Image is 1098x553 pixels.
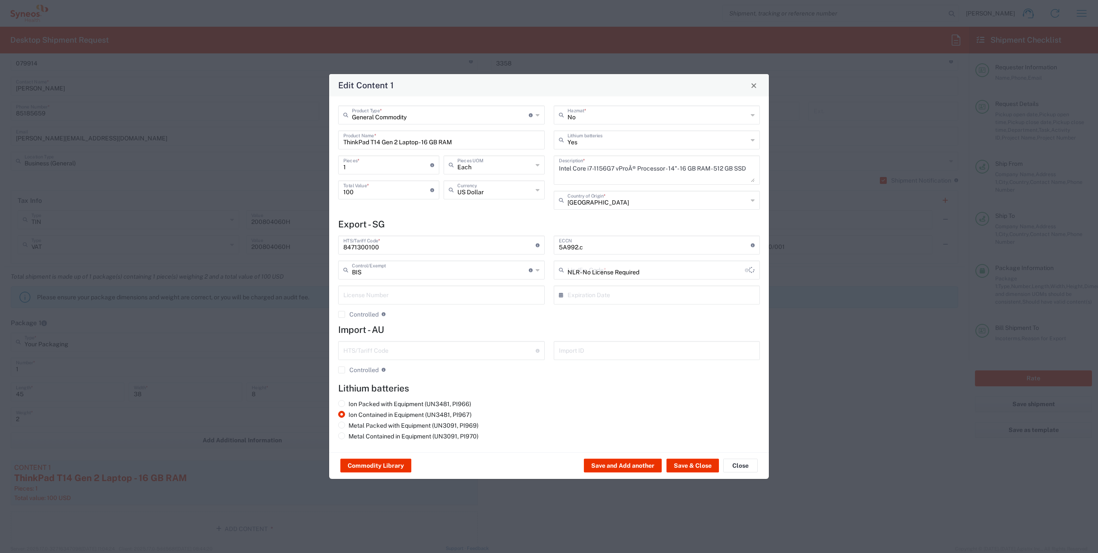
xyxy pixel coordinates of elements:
label: Ion Packed with Equipment (UN3481, PI966) [338,400,471,408]
h4: Import - AU [338,324,760,335]
button: Close [723,459,758,472]
button: Commodity Library [340,459,411,472]
label: Metal Packed with Equipment (UN3091, PI969) [338,422,478,429]
h4: Lithium batteries [338,383,760,394]
label: Controlled [338,311,379,318]
label: Metal Contained in Equipment (UN3091, PI970) [338,432,478,440]
h4: Edit Content 1 [338,79,394,91]
button: Save and Add another [584,459,662,472]
button: Close [748,79,760,91]
button: Save & Close [666,459,719,472]
label: Controlled [338,367,379,373]
h4: Export - SG [338,219,760,230]
label: Ion Contained in Equipment (UN3481, PI967) [338,411,472,419]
